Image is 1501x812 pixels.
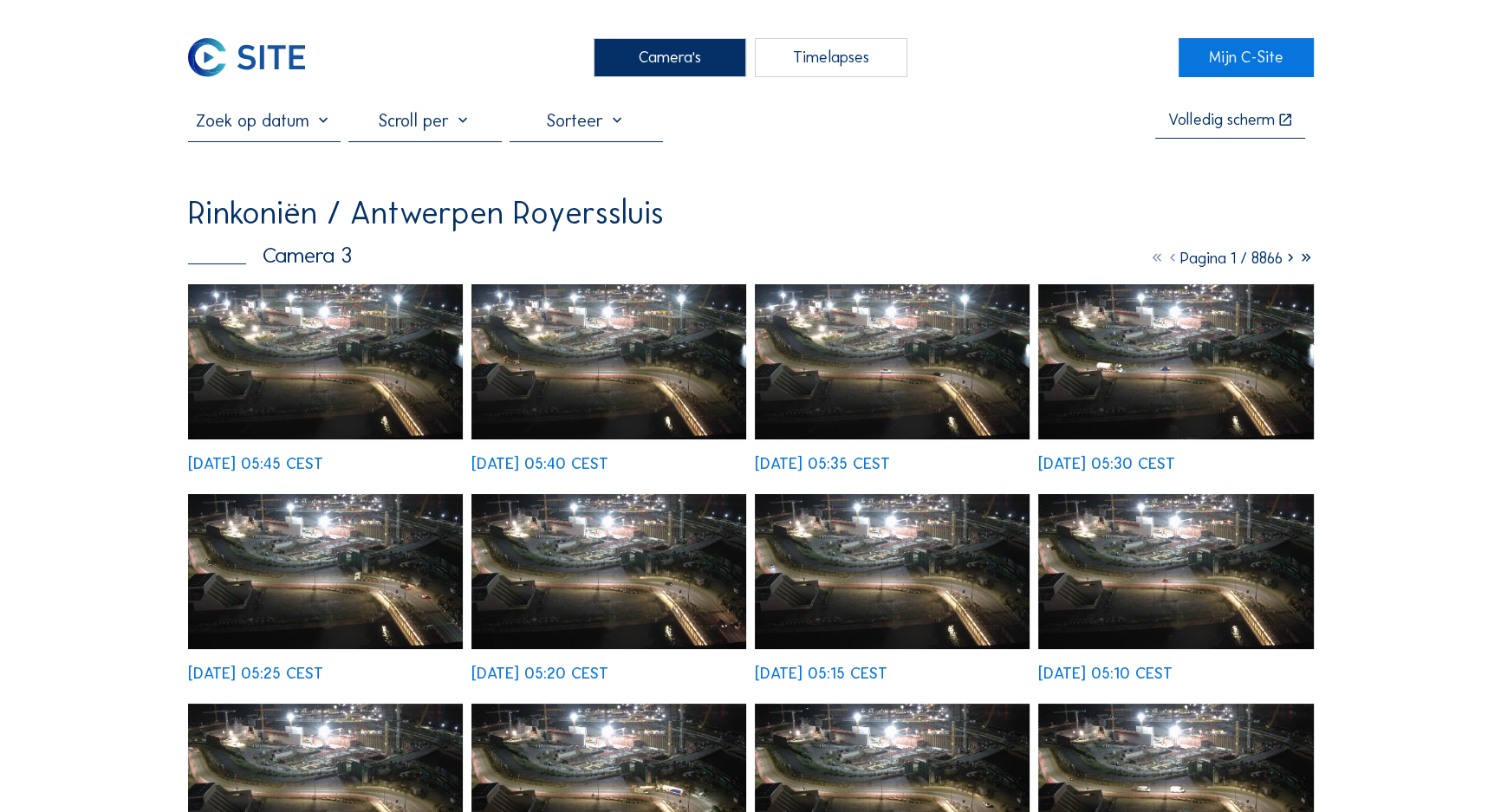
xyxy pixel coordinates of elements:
[1038,494,1314,649] img: image_53378332
[471,456,608,471] div: [DATE] 05:40 CEST
[755,456,890,471] div: [DATE] 05:35 CEST
[188,38,323,78] a: C-SITE Logo
[188,110,341,131] input: Zoek op datum 󰅀
[188,494,464,649] img: image_53378401
[471,666,608,681] div: [DATE] 05:20 CEST
[755,284,1030,439] img: image_53378452
[188,284,464,439] img: image_53378503
[594,38,747,78] div: Camera's
[188,198,664,230] div: Rinkoniën / Antwerpen Royerssluis
[755,494,1030,649] img: image_53378358
[1038,456,1175,471] div: [DATE] 05:30 CEST
[1168,112,1275,128] div: Volledig scherm
[471,494,747,649] img: image_53378387
[755,38,908,78] div: Timelapses
[1180,249,1283,268] span: Pagina 1 / 8866
[188,666,323,681] div: [DATE] 05:25 CEST
[1038,284,1314,439] img: image_53378424
[188,38,306,78] img: C-SITE Logo
[1179,38,1314,78] a: Mijn C-Site
[188,244,353,267] div: Camera 3
[188,456,323,471] div: [DATE] 05:45 CEST
[755,666,887,681] div: [DATE] 05:15 CEST
[1038,666,1173,681] div: [DATE] 05:10 CEST
[471,284,747,439] img: image_53378477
